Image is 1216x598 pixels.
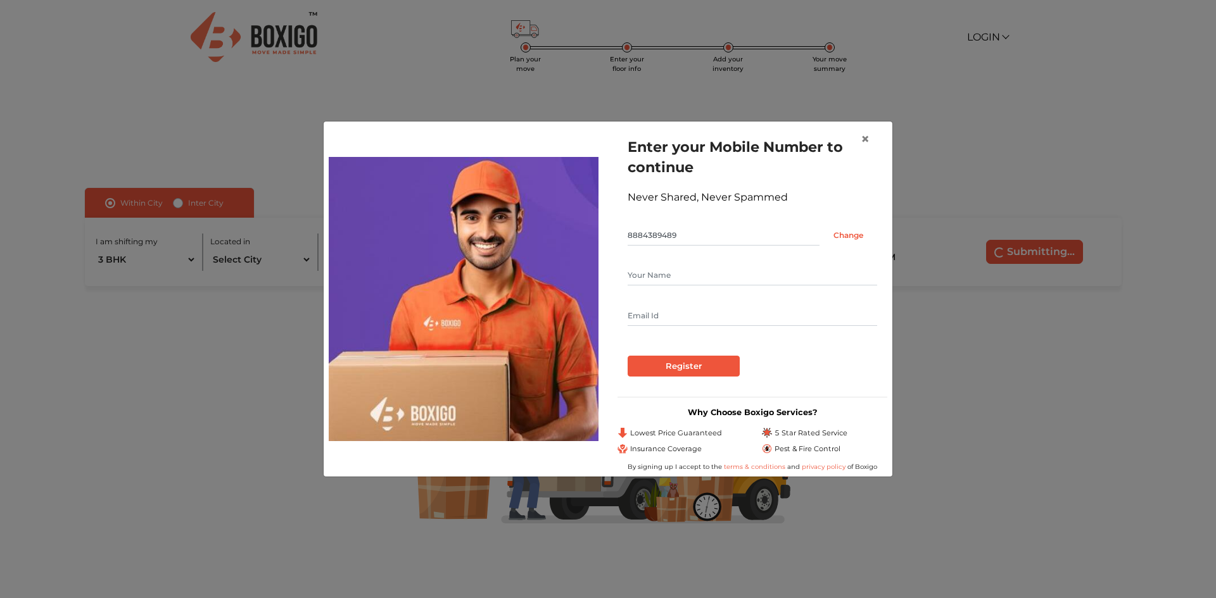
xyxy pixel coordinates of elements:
[628,356,740,377] input: Register
[628,225,820,246] input: Mobile No
[775,444,840,454] span: Pest & Fire Control
[800,463,847,471] a: privacy policy
[628,306,877,326] input: Email Id
[861,130,870,148] span: ×
[628,137,877,177] h1: Enter your Mobile Number to continue
[628,190,877,205] div: Never Shared, Never Spammed
[630,428,722,439] span: Lowest Price Guaranteed
[628,265,877,285] input: Your Name
[617,462,887,471] div: By signing up I accept to the and of Boxigo
[775,428,847,439] span: 5 Star Rated Service
[724,463,787,471] a: terms & conditions
[617,408,887,417] h3: Why Choose Boxigo Services?
[851,121,880,157] button: Close
[329,157,598,440] img: relocation-img
[630,444,702,454] span: Insurance Coverage
[820,225,877,246] input: Change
